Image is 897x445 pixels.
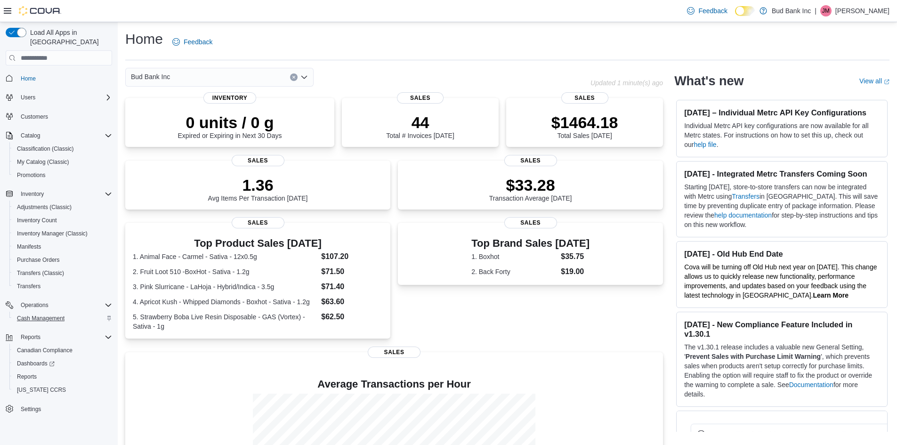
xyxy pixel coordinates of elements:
a: My Catalog (Classic) [13,156,73,168]
dd: $71.40 [321,281,383,292]
p: Starting [DATE], store-to-store transfers can now be integrated with Metrc using in [GEOGRAPHIC_D... [684,182,880,229]
p: Bud Bank Inc [772,5,811,16]
span: Canadian Compliance [13,345,112,356]
span: JM [822,5,830,16]
span: Transfers [13,281,112,292]
button: Inventory Count [9,214,116,227]
span: Operations [17,299,112,311]
span: Users [17,92,112,103]
span: Sales [232,155,284,166]
span: Inventory [21,190,44,198]
button: Operations [17,299,52,311]
a: Inventory Manager (Classic) [13,228,91,239]
div: Expired or Expiring in Next 30 Days [178,113,282,139]
dt: 2. Back Forty [471,267,557,276]
span: Catalog [17,130,112,141]
a: help documentation [714,211,772,219]
dd: $19.00 [561,266,590,277]
button: Reports [17,332,44,343]
span: [US_STATE] CCRS [17,386,66,394]
p: | [815,5,816,16]
button: Catalog [2,129,116,142]
span: Reports [21,333,40,341]
h3: [DATE] – Individual Metrc API Key Configurations [684,108,880,117]
a: Canadian Compliance [13,345,76,356]
button: Settings [2,402,116,416]
div: Total Sales [DATE] [551,113,618,139]
span: Sales [397,92,444,104]
a: Transfers [13,281,44,292]
span: Feedback [698,6,727,16]
button: Inventory Manager (Classic) [9,227,116,240]
p: 0 units / 0 g [178,113,282,132]
strong: Learn More [813,291,849,299]
p: $33.28 [489,176,572,194]
dt: 1. Boxhot [471,252,557,261]
p: Individual Metrc API key configurations are now available for all Metrc states. For instructions ... [684,121,880,149]
dt: 2. Fruit Loot 510 -BoxHot - Sativa - 1.2g [133,267,317,276]
span: Inventory Count [17,217,57,224]
a: Transfers [732,193,760,200]
span: Home [21,75,36,82]
h3: Top Product Sales [DATE] [133,238,383,249]
strong: Prevent Sales with Purchase Limit Warning [686,353,821,360]
a: Manifests [13,241,45,252]
h3: [DATE] - Old Hub End Date [684,249,880,259]
div: Jade Marlatt [820,5,832,16]
button: Catalog [17,130,44,141]
dd: $63.60 [321,296,383,307]
span: Transfers (Classic) [13,267,112,279]
a: Dashboards [13,358,58,369]
span: My Catalog (Classic) [17,158,69,166]
span: Home [17,72,112,84]
input: Dark Mode [735,6,755,16]
span: Sales [504,217,557,228]
span: Classification (Classic) [17,145,74,153]
button: Inventory [17,188,48,200]
p: 44 [386,113,454,132]
span: Inventory [17,188,112,200]
span: Cova will be turning off Old Hub next year on [DATE]. This change allows us to quickly release ne... [684,263,877,299]
span: Manifests [13,241,112,252]
span: Reports [17,373,37,380]
button: Clear input [290,73,298,81]
a: Settings [17,404,45,415]
span: Customers [17,111,112,122]
div: Total # Invoices [DATE] [386,113,454,139]
a: Cash Management [13,313,68,324]
span: Transfers (Classic) [17,269,64,277]
a: Adjustments (Classic) [13,202,75,213]
div: Transaction Average [DATE] [489,176,572,202]
span: Operations [21,301,48,309]
a: Reports [13,371,40,382]
a: Purchase Orders [13,254,64,266]
span: Cash Management [13,313,112,324]
h3: Top Brand Sales [DATE] [471,238,590,249]
button: My Catalog (Classic) [9,155,116,169]
span: Classification (Classic) [13,143,112,154]
button: [US_STATE] CCRS [9,383,116,396]
a: Transfers (Classic) [13,267,68,279]
a: Inventory Count [13,215,61,226]
span: Catalog [21,132,40,139]
span: Washington CCRS [13,384,112,396]
span: Dashboards [13,358,112,369]
span: Settings [17,403,112,415]
p: Updated 1 minute(s) ago [590,79,663,87]
span: Dashboards [17,360,55,367]
dd: $62.50 [321,311,383,323]
span: Purchase Orders [17,256,60,264]
span: Sales [232,217,284,228]
div: Avg Items Per Transaction [DATE] [208,176,308,202]
button: Users [17,92,39,103]
button: Purchase Orders [9,253,116,267]
button: Reports [9,370,116,383]
span: Sales [504,155,557,166]
span: Inventory Count [13,215,112,226]
a: Promotions [13,170,49,181]
span: Manifests [17,243,41,251]
button: Cash Management [9,312,116,325]
span: Adjustments (Classic) [13,202,112,213]
span: Users [21,94,35,101]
